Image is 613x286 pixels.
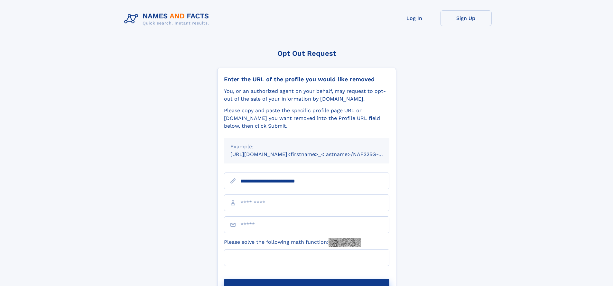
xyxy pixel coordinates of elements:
div: Please copy and paste the specific profile page URL on [DOMAIN_NAME] you want removed into the Pr... [224,107,389,130]
div: Enter the URL of the profile you would like removed [224,76,389,83]
label: Please solve the following math function: [224,238,361,247]
a: Log In [389,10,440,26]
small: [URL][DOMAIN_NAME]<firstname>_<lastname>/NAF325G-xxxxxxxx [230,151,402,157]
div: Opt Out Request [217,49,396,57]
div: Example: [230,143,383,151]
div: You, or an authorized agent on your behalf, may request to opt-out of the sale of your informatio... [224,87,389,103]
img: Logo Names and Facts [122,10,214,28]
a: Sign Up [440,10,492,26]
